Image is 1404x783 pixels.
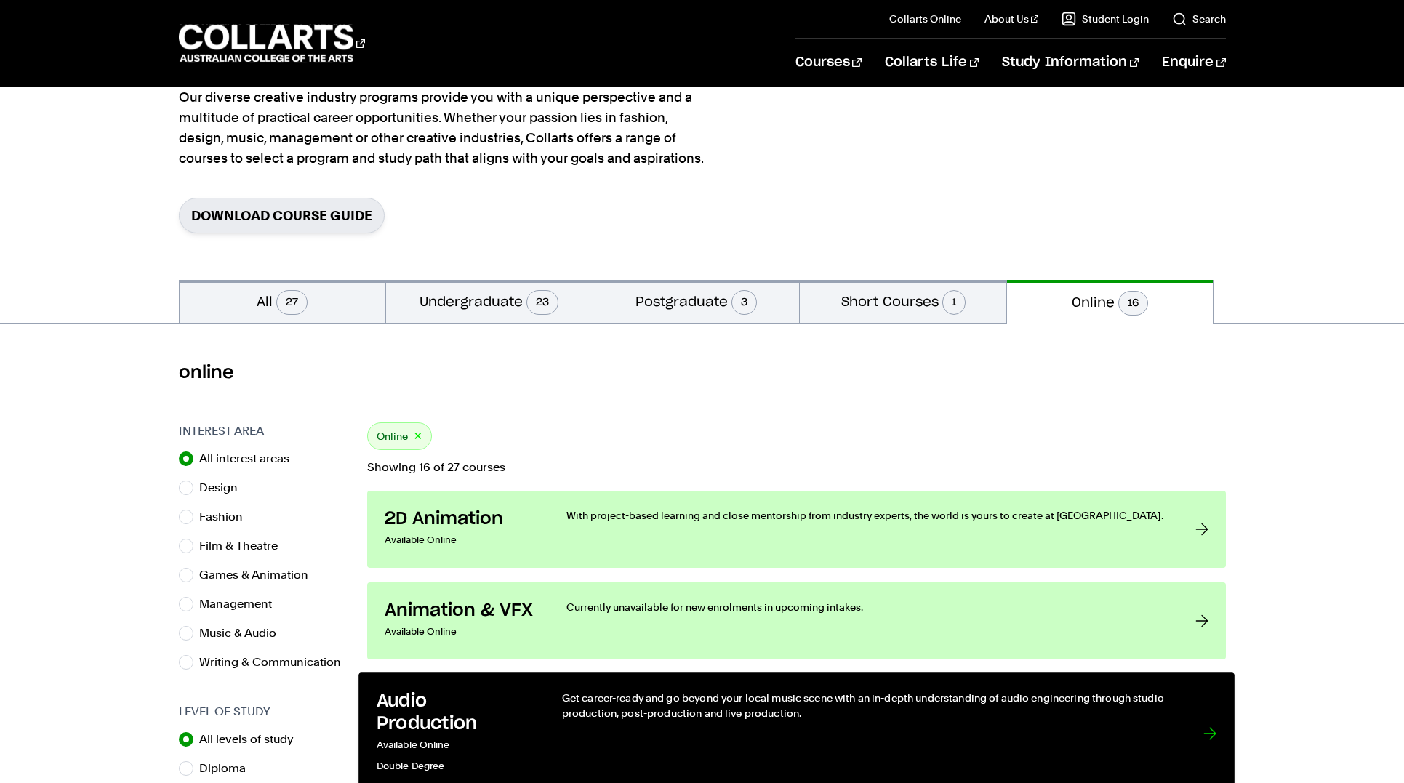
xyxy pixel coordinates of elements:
a: About Us [984,12,1038,26]
button: Online16 [1007,280,1214,324]
label: Design [199,478,249,498]
button: Short Courses1 [800,280,1006,323]
button: Undergraduate23 [386,280,593,323]
a: Study Information [1002,39,1139,87]
span: 3 [731,290,757,315]
p: Showing 16 of 27 courses [367,462,1226,473]
a: Download Course Guide [179,198,385,233]
h3: Interest Area [179,422,353,440]
p: Currently unavailable for new enrolments in upcoming intakes. [566,600,1166,614]
p: With project-based learning and close mentorship from industry experts, the world is yours to cre... [566,508,1166,523]
label: Music & Audio [199,623,288,643]
h3: 2D Animation [385,508,537,530]
span: 27 [276,290,308,315]
p: Available Online [385,530,537,550]
p: Available Online [385,622,537,642]
label: Games & Animation [199,565,320,585]
button: Postgraduate3 [593,280,800,323]
p: Double Degree [376,756,531,777]
a: Search [1172,12,1226,26]
button: All27 [180,280,386,323]
div: Online [367,422,432,450]
label: Writing & Communication [199,652,353,672]
label: Film & Theatre [199,536,289,556]
label: Management [199,594,284,614]
span: 23 [526,290,558,315]
p: Available Online [376,735,531,756]
label: Fashion [199,507,254,527]
p: Our diverse creative industry programs provide you with a unique perspective and a multitude of p... [179,87,710,169]
p: Get career-ready and go beyond your local music scene with an in-depth understanding of audio eng... [561,691,1173,720]
a: Student Login [1062,12,1149,26]
a: Animation & VFX Available Online Currently unavailable for new enrolments in upcoming intakes. [367,582,1226,659]
label: All interest areas [199,449,301,469]
span: 16 [1118,291,1148,316]
a: Enquire [1162,39,1225,87]
a: Collarts Online [889,12,961,26]
h3: Audio Production [376,691,531,735]
h3: Animation & VFX [385,600,537,622]
a: 2D Animation Available Online With project-based learning and close mentorship from industry expe... [367,491,1226,568]
span: 1 [942,290,966,315]
div: Go to homepage [179,23,365,64]
a: Courses [795,39,862,87]
h2: online [179,361,1226,385]
label: All levels of study [199,729,305,750]
label: Diploma [199,758,257,779]
button: × [414,428,422,445]
h3: Level of Study [179,703,353,720]
a: Collarts Life [885,39,979,87]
